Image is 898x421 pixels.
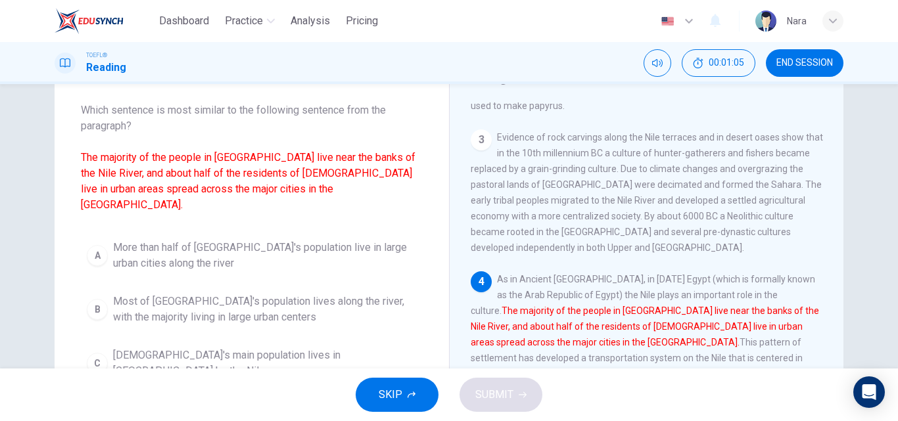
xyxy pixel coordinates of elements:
button: Practice [220,9,280,33]
div: 4 [471,271,492,292]
button: Pricing [341,9,383,33]
div: 3 [471,129,492,150]
div: A [87,245,108,266]
button: END SESSION [766,49,843,77]
div: ์Nara [787,13,807,29]
span: SKIP [379,386,402,404]
font: The majority of the people in [GEOGRAPHIC_DATA] live near the banks of the Nile River, and about ... [81,151,415,211]
span: Most of [GEOGRAPHIC_DATA]'s population lives along the river, with the majority living in large u... [113,294,417,325]
span: END SESSION [776,58,833,68]
button: Analysis [285,9,335,33]
font: The majority of the people in [GEOGRAPHIC_DATA] live near the banks of the Nile River, and about ... [471,305,819,347]
span: [DEMOGRAPHIC_DATA]'s main population lives in [GEOGRAPHIC_DATA] by the Nile [113,347,417,379]
span: Practice [225,13,263,29]
div: B [87,299,108,320]
button: Dashboard [154,9,214,33]
span: Evidence of rock carvings along the Nile terraces and in desert oases show that in the 10th mille... [471,132,823,253]
span: Which sentence is most similar to the following sentence from the paragraph? [81,102,423,213]
div: Open Intercom Messenger [853,376,885,408]
span: As in Ancient [GEOGRAPHIC_DATA], in [DATE] Egypt (which is formally known as the Arab Republic of... [471,274,819,379]
img: Profile picture [755,11,776,32]
span: Pricing [346,13,378,29]
span: TOEFL® [86,51,107,60]
span: Dashboard [159,13,209,29]
div: Mute [644,49,671,77]
button: SKIP [356,378,438,412]
button: C[DEMOGRAPHIC_DATA]'s main population lives in [GEOGRAPHIC_DATA] by the Nile [81,342,423,385]
img: EduSynch logo [55,8,124,34]
span: Analysis [291,13,330,29]
button: 00:01:05 [682,49,755,77]
button: BMost of [GEOGRAPHIC_DATA]'s population lives along the river, with the majority living in large ... [81,288,423,331]
button: AMore than half of [GEOGRAPHIC_DATA]'s population live in large urban cities along the river [81,234,423,277]
span: 00:01:05 [709,58,744,68]
span: More than half of [GEOGRAPHIC_DATA]'s population live in large urban cities along the river [113,240,417,271]
a: EduSynch logo [55,8,154,34]
div: Hide [682,49,755,77]
div: C [87,353,108,374]
img: en [659,16,676,26]
h1: Reading [86,60,126,76]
